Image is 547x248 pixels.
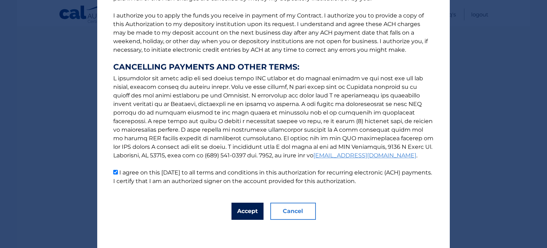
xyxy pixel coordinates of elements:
[113,63,434,71] strong: CANCELLING PAYMENTS AND OTHER TERMS:
[231,203,264,220] button: Accept
[313,152,416,159] a: [EMAIL_ADDRESS][DOMAIN_NAME]
[270,203,316,220] button: Cancel
[113,169,432,184] label: I agree on this [DATE] to all terms and conditions in this authorization for recurring electronic...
